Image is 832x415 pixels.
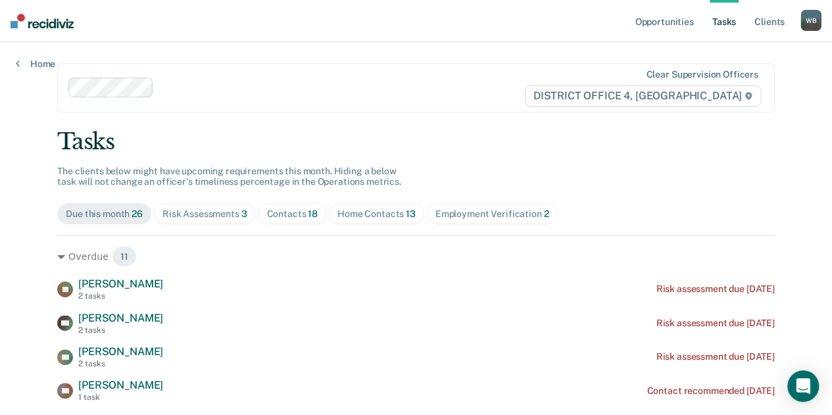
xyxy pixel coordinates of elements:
span: 26 [132,208,143,219]
div: 2 tasks [78,291,163,301]
div: Risk assessment due [DATE] [656,283,774,295]
div: Contact recommended [DATE] [647,385,774,397]
div: Contacts [266,208,318,220]
span: [PERSON_NAME] [78,278,163,290]
div: 1 task [78,393,163,402]
div: Due this month [66,208,143,220]
a: Home [16,58,55,70]
div: Risk assessment due [DATE] [656,351,774,362]
span: [PERSON_NAME] [78,345,163,358]
div: Risk Assessments [162,208,247,220]
span: [PERSON_NAME] [78,312,163,324]
span: 18 [308,208,318,219]
button: WB [800,10,821,31]
div: Overdue 11 [57,246,775,267]
span: [PERSON_NAME] [78,379,163,391]
img: Recidiviz [11,14,74,28]
div: Home Contacts [337,208,416,220]
span: The clients below might have upcoming requirements this month. Hiding a below task will not chang... [57,166,401,187]
span: 3 [241,208,247,219]
div: 2 tasks [78,326,163,335]
span: 2 [543,208,549,219]
span: 11 [112,246,137,267]
div: Open Intercom Messenger [787,370,819,402]
div: Tasks [57,128,775,155]
div: W B [800,10,821,31]
span: 13 [406,208,416,219]
div: Clear supervision officers [646,69,758,80]
div: Employment Verification [435,208,549,220]
span: DISTRICT OFFICE 4, [GEOGRAPHIC_DATA] [525,85,761,107]
div: Risk assessment due [DATE] [656,318,774,329]
div: 2 tasks [78,359,163,368]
